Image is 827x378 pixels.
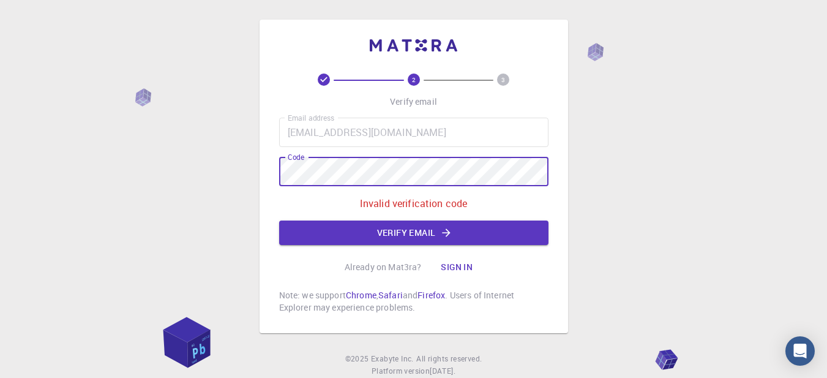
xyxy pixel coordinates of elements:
[412,75,416,84] text: 2
[345,353,371,365] span: © 2025
[371,353,414,363] span: Exabyte Inc.
[372,365,430,377] span: Platform version
[360,196,468,211] p: Invalid verification code
[430,365,455,377] a: [DATE].
[279,289,548,314] p: Note: we support , and . Users of Internet Explorer may experience problems.
[288,152,304,162] label: Code
[430,366,455,376] span: [DATE] .
[416,353,482,365] span: All rights reserved.
[279,221,548,245] button: Verify email
[785,336,815,366] div: Open Intercom Messenger
[371,353,414,365] a: Exabyte Inc.
[390,96,437,108] p: Verify email
[345,261,422,273] p: Already on Mat3ra?
[378,289,403,301] a: Safari
[346,289,376,301] a: Chrome
[501,75,505,84] text: 3
[288,113,334,123] label: Email address
[431,255,482,279] button: Sign in
[417,289,445,301] a: Firefox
